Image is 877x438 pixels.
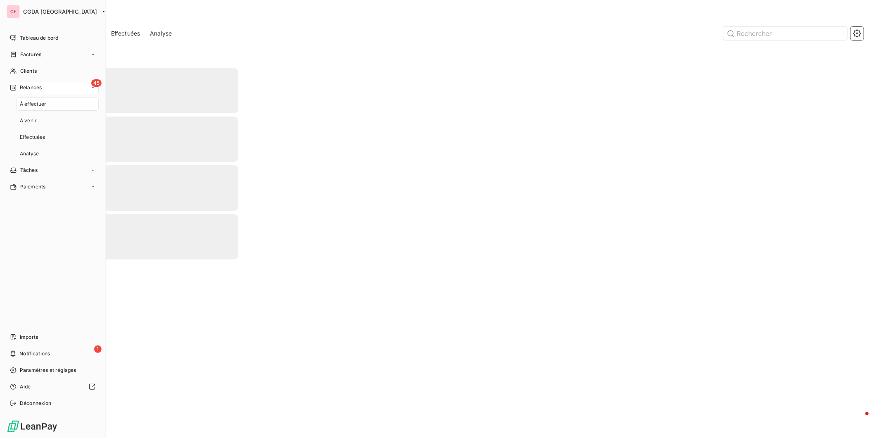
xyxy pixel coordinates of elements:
[94,345,102,353] span: 1
[20,51,41,58] span: Factures
[150,29,172,38] span: Analyse
[7,5,20,18] div: CF
[20,133,45,141] span: Effectuées
[20,150,39,157] span: Analyse
[19,350,50,357] span: Notifications
[91,79,102,87] span: 45
[20,333,38,341] span: Imports
[7,380,99,393] a: Aide
[111,29,140,38] span: Effectuées
[20,383,31,390] span: Aide
[20,167,38,174] span: Tâches
[20,400,52,407] span: Déconnexion
[20,100,47,108] span: À effectuer
[20,183,45,190] span: Paiements
[20,117,37,124] span: À venir
[20,84,42,91] span: Relances
[7,420,58,433] img: Logo LeanPay
[20,67,37,75] span: Clients
[23,8,97,15] span: CGDA [GEOGRAPHIC_DATA]
[20,367,76,374] span: Paramètres et réglages
[20,34,58,42] span: Tableau de bord
[849,410,869,430] iframe: Intercom live chat
[723,27,847,40] input: Rechercher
